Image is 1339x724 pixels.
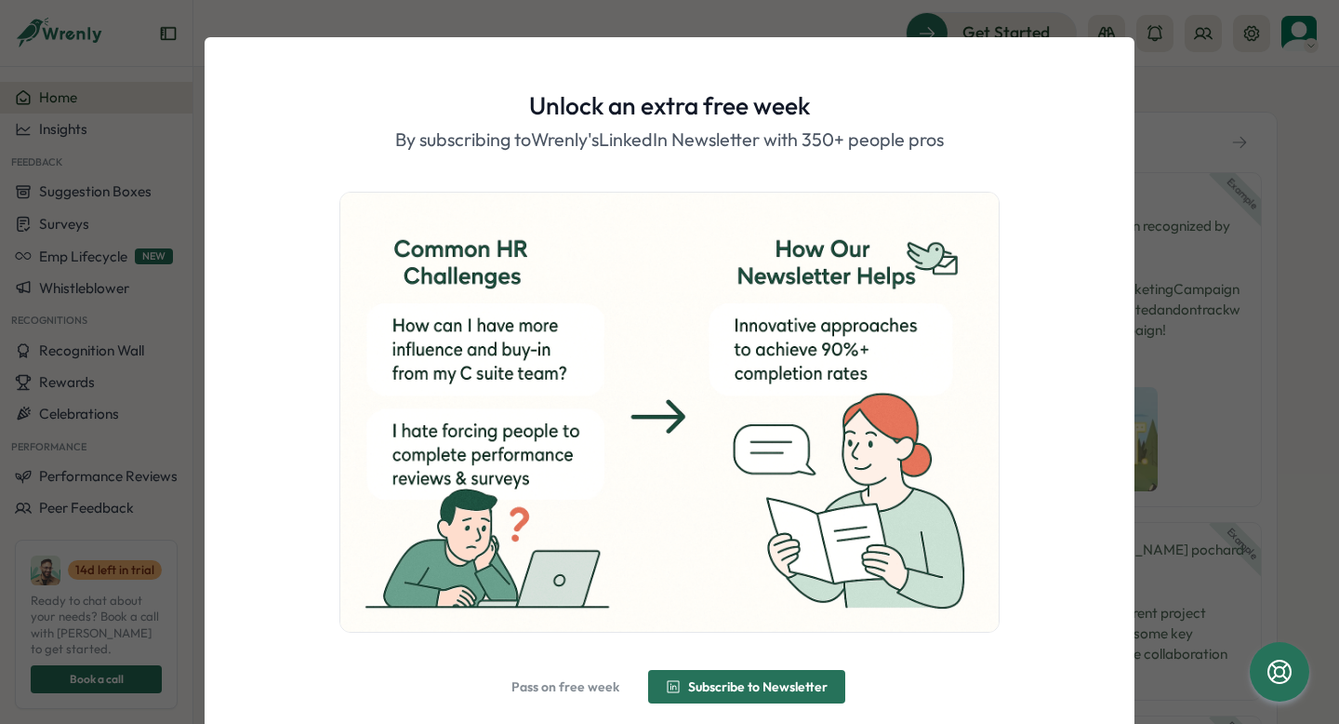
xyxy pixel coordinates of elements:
button: Subscribe to Newsletter [648,670,845,704]
span: Subscribe to Newsletter [688,680,828,693]
p: By subscribing to Wrenly's LinkedIn Newsletter with 350+ people pros [395,126,944,154]
img: ChatGPT Image [340,193,999,632]
h1: Unlock an extra free week [529,89,810,122]
button: Pass on free week [494,670,637,704]
span: Pass on free week [511,680,619,693]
